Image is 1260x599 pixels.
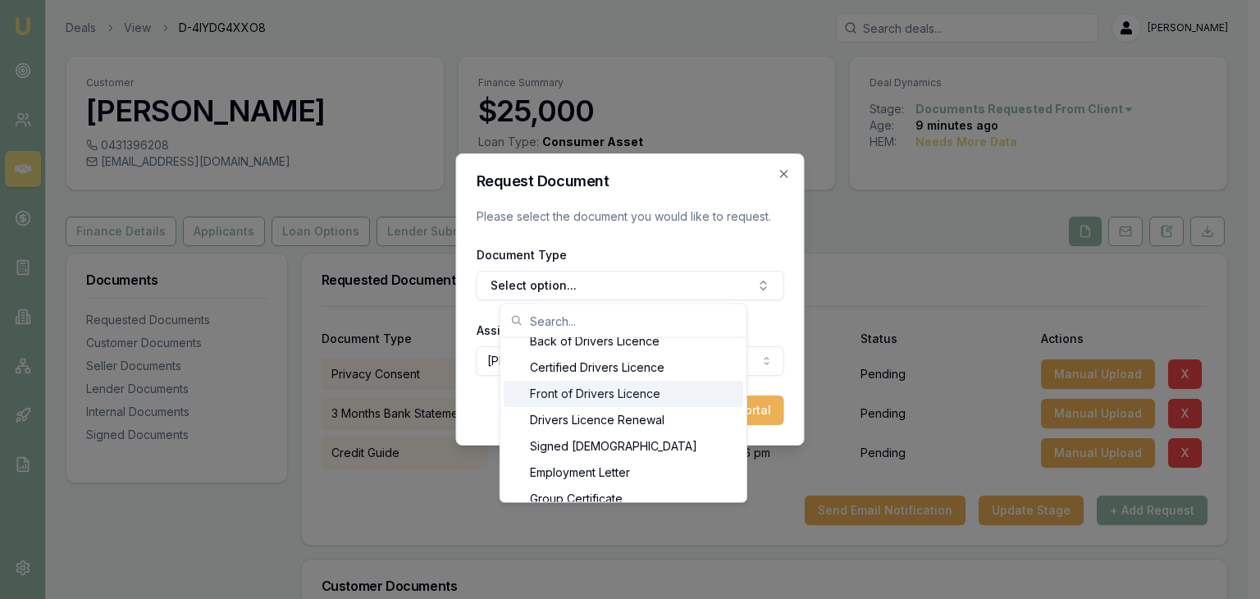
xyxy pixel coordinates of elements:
[477,271,784,300] button: Select option...
[504,354,743,381] div: Certified Drivers Licence
[504,460,743,486] div: Employment Letter
[504,407,743,433] div: Drivers Licence Renewal
[504,433,743,460] div: Signed [DEMOGRAPHIC_DATA]
[477,248,567,262] label: Document Type
[504,328,743,354] div: Back of Drivers Licence
[530,304,737,337] input: Search...
[504,381,743,407] div: Front of Drivers Licence
[477,174,784,189] h2: Request Document
[477,208,784,225] p: Please select the document you would like to request.
[500,338,746,502] div: Search...
[477,323,567,337] label: Assigned Client
[504,486,743,512] div: Group Certificate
